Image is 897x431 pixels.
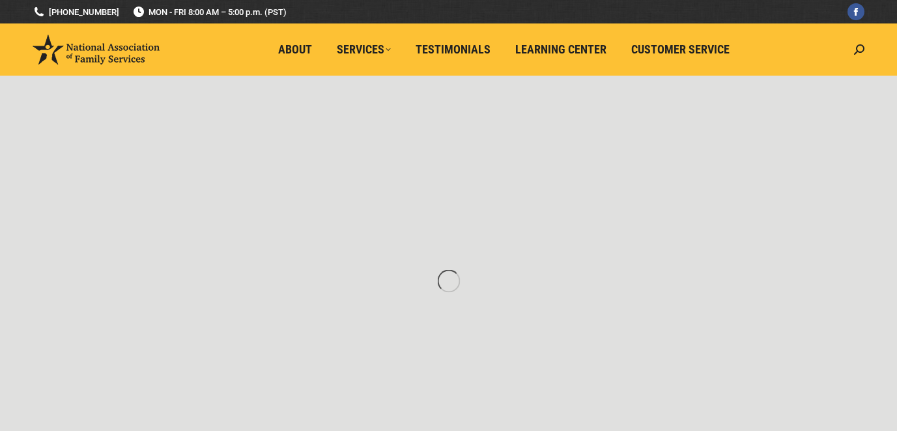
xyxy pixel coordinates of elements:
[622,37,739,62] a: Customer Service
[847,3,864,20] a: Facebook page opens in new window
[337,42,391,57] span: Services
[33,6,119,18] a: [PHONE_NUMBER]
[506,37,616,62] a: Learning Center
[631,42,730,57] span: Customer Service
[33,35,160,65] img: National Association of Family Services
[132,6,287,18] span: MON - FRI 8:00 AM – 5:00 p.m. (PST)
[416,42,491,57] span: Testimonials
[406,37,500,62] a: Testimonials
[269,37,321,62] a: About
[515,42,606,57] span: Learning Center
[278,42,312,57] span: About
